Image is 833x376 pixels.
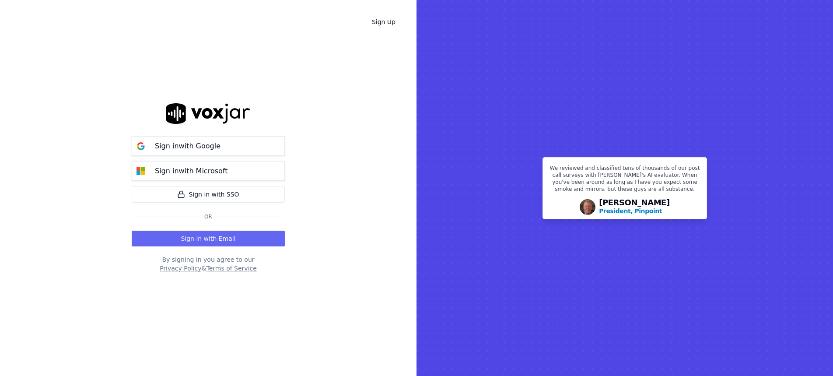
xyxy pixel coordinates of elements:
[132,136,285,156] button: Sign inwith Google
[155,141,220,151] p: Sign in with Google
[580,199,595,215] img: Avatar
[132,137,150,155] img: google Sign in button
[548,165,701,196] p: We reviewed and classified tens of thousands of our post call surveys with [PERSON_NAME]'s AI eva...
[132,186,285,203] a: Sign in with SSO
[132,255,285,273] div: By signing in you agree to our &
[132,162,150,180] img: microsoft Sign in button
[599,207,662,215] p: President, Pinpoint
[155,166,227,176] p: Sign in with Microsoft
[599,199,670,215] div: [PERSON_NAME]
[206,264,256,273] button: Terms of Service
[166,103,250,124] img: logo
[201,213,216,220] span: Or
[365,14,402,30] a: Sign Up
[160,264,201,273] button: Privacy Policy
[132,161,285,181] button: Sign inwith Microsoft
[132,231,285,246] button: Sign in with Email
